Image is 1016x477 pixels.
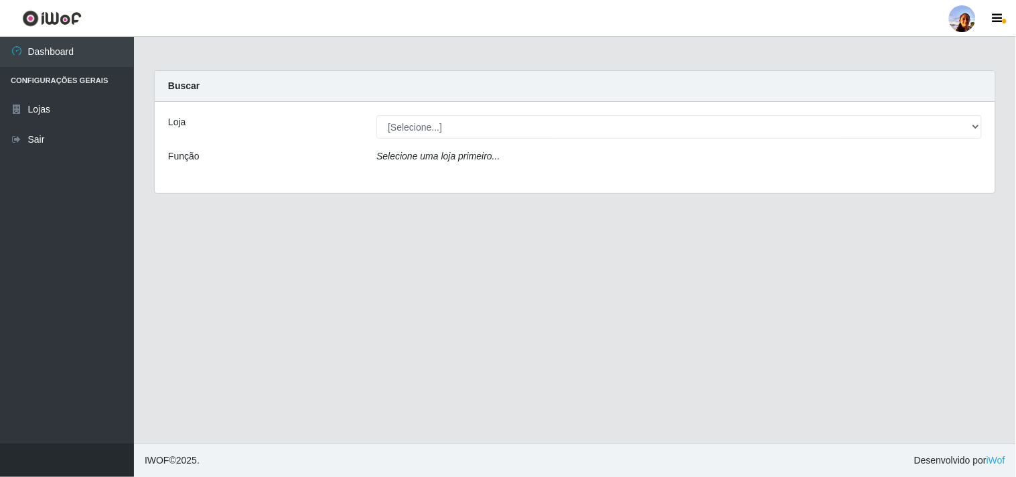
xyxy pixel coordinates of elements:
[145,455,169,466] span: IWOF
[168,80,200,91] strong: Buscar
[987,455,1005,466] a: iWof
[168,115,186,129] label: Loja
[168,149,200,163] label: Função
[914,454,1005,468] span: Desenvolvido por
[376,151,500,161] i: Selecione uma loja primeiro...
[145,454,200,468] span: © 2025 .
[22,10,82,27] img: CoreUI Logo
